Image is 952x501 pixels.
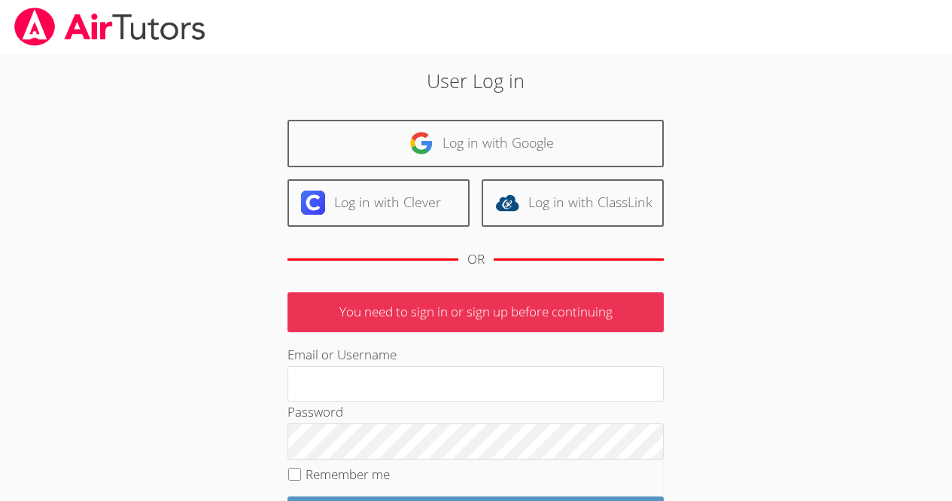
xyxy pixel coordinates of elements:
[467,249,485,270] div: OR
[306,466,390,483] label: Remember me
[13,8,207,46] img: airtutors_banner-c4298cdbf04f3fff15de1276eac7730deb9818008684d7c2e4769d2f7ddbe033.png
[287,346,397,363] label: Email or Username
[287,403,343,420] label: Password
[287,292,664,332] p: You need to sign in or sign up before continuing
[219,66,733,95] h2: User Log in
[409,131,433,155] img: google-logo-50288ca7cdecda66e5e0955fdab243c47b7ad437acaf1139b6f446037453330a.svg
[287,179,470,227] a: Log in with Clever
[301,191,325,215] img: clever-logo-6eab21bc6e7a338710f1a6ff85c0baf02591cd810cc4098c63d3a4b26e2feb20.svg
[287,120,664,167] a: Log in with Google
[495,191,519,215] img: classlink-logo-d6bb404cc1216ec64c9a2012d9dc4662098be43eaf13dc465df04b49fa7ab582.svg
[482,179,664,227] a: Log in with ClassLink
